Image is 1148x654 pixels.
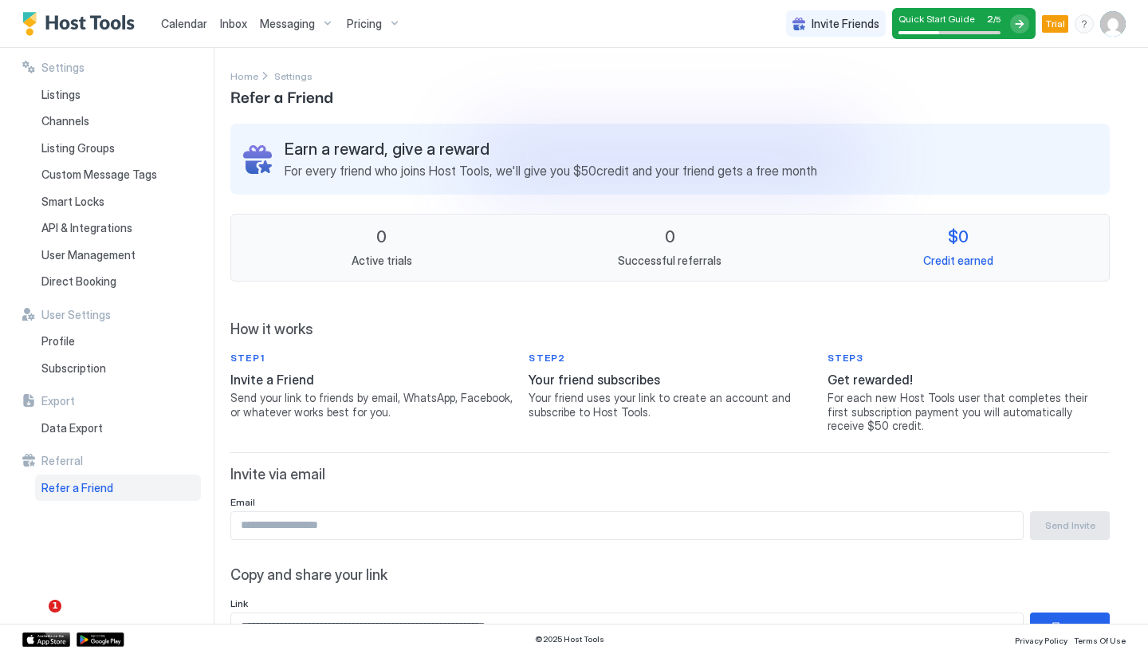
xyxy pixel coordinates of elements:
[35,242,201,269] a: User Management
[347,17,382,31] span: Pricing
[231,512,1023,539] input: Input Field
[1075,14,1094,33] div: menu
[35,355,201,382] a: Subscription
[376,227,387,247] span: 0
[41,114,89,128] span: Channels
[665,227,675,247] span: 0
[230,84,333,108] span: Refer a Friend
[35,81,201,108] a: Listings
[41,421,103,435] span: Data Export
[812,17,879,31] span: Invite Friends
[285,163,817,179] span: For every friend who joins Host Tools, we'll give you $ 50 credit and your friend gets a free month
[993,14,1001,25] span: / 5
[285,140,817,160] span: Earn a reward, give a reward
[230,321,1110,339] span: How it works
[35,475,201,502] a: Refer a Friend
[230,566,1110,585] span: Copy and share your link
[41,481,113,495] span: Refer a Friend
[529,391,811,419] span: Your friend uses your link to create an account and subscribe to Host Tools.
[41,308,111,322] span: User Settings
[828,372,1110,388] span: Get rewarded!
[230,597,248,609] span: Link
[230,372,513,388] span: Invite a Friend
[35,215,201,242] a: API & Integrations
[49,600,61,613] span: 1
[41,221,132,235] span: API & Integrations
[41,88,81,102] span: Listings
[41,61,85,75] span: Settings
[274,70,313,82] span: Settings
[41,274,116,289] span: Direct Booking
[35,108,201,135] a: Channels
[230,466,1110,484] span: Invite via email
[1030,613,1110,641] button: Copy
[1066,620,1091,634] div: Copy
[41,167,157,182] span: Custom Message Tags
[1100,11,1126,37] div: User profile
[16,600,54,638] iframe: Intercom live chat
[260,17,315,31] span: Messaging
[274,67,313,84] a: Settings
[352,254,412,268] span: Active trials
[35,328,201,355] a: Profile
[1045,17,1065,31] span: Trial
[230,67,258,84] a: Home
[948,227,969,247] span: $0
[1015,636,1067,645] span: Privacy Policy
[161,17,207,30] span: Calendar
[274,67,313,84] div: Breadcrumb
[22,12,142,36] a: Host Tools Logo
[923,254,993,268] span: Credit earned
[230,496,255,508] span: Email
[41,248,136,262] span: User Management
[35,415,201,442] a: Data Export
[77,632,124,647] a: Google Play Store
[41,361,106,376] span: Subscription
[41,454,83,468] span: Referral
[220,17,247,30] span: Inbox
[618,254,721,268] span: Successful referrals
[1074,631,1126,648] a: Terms Of Use
[529,372,811,388] span: Your friend subscribes
[41,394,75,408] span: Export
[230,70,258,82] span: Home
[1045,518,1095,533] div: Send Invite
[35,135,201,162] a: Listing Groups
[41,195,104,209] span: Smart Locks
[535,634,604,644] span: © 2025 Host Tools
[987,13,993,25] span: 2
[35,268,201,295] a: Direct Booking
[231,613,1023,640] input: Input Field
[529,351,811,365] span: STEP 2
[230,391,513,419] span: Send your link to friends by email, WhatsApp, Facebook, or whatever works best for you.
[1015,631,1067,648] a: Privacy Policy
[35,188,201,215] a: Smart Locks
[1074,636,1126,645] span: Terms Of Use
[230,67,258,84] div: Breadcrumb
[161,15,207,32] a: Calendar
[230,351,513,365] span: STEP 1
[41,141,115,156] span: Listing Groups
[35,161,201,188] a: Custom Message Tags
[22,632,70,647] a: App Store
[220,15,247,32] a: Inbox
[828,391,1110,433] span: For each new Host Tools user that completes their first subscription payment you will automatical...
[1030,511,1110,540] button: Send Invite
[828,351,1110,365] span: STEP 3
[898,13,975,25] span: Quick Start Guide
[41,334,75,349] span: Profile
